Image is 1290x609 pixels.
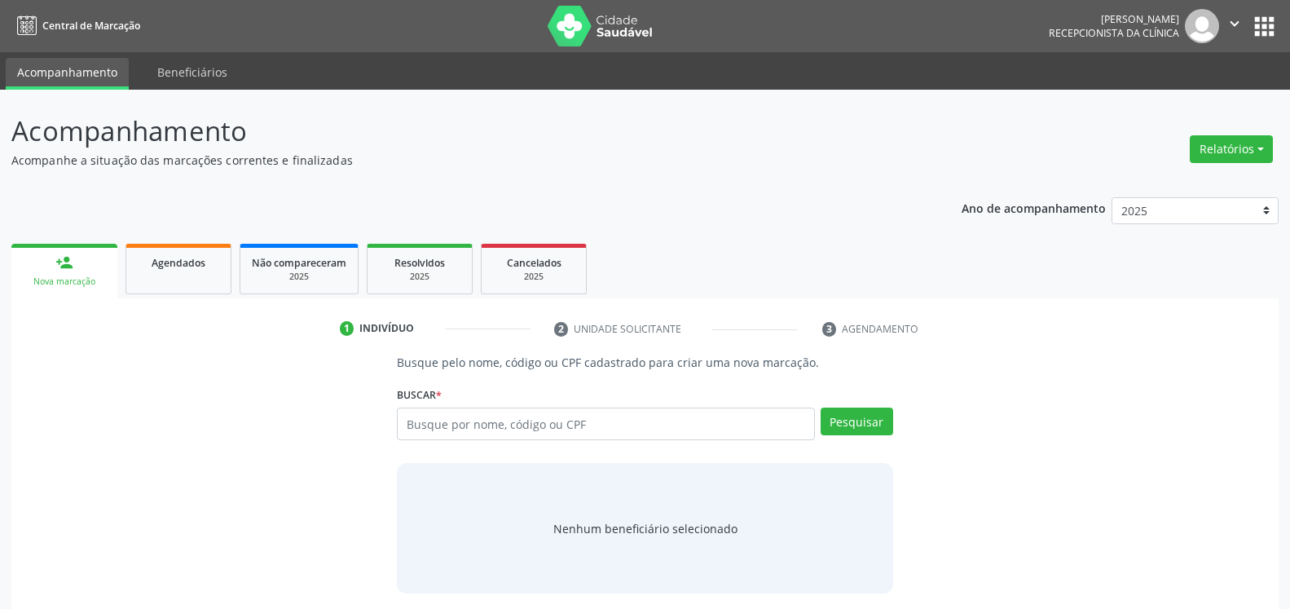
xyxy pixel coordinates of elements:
div: Nova marcação [23,276,106,288]
p: Ano de acompanhamento [962,197,1106,218]
div: person_add [55,254,73,271]
div: [PERSON_NAME] [1049,12,1179,26]
span: Resolvidos [394,256,445,270]
button:  [1219,9,1250,43]
input: Busque por nome, código ou CPF [397,408,814,440]
button: Relatórios [1190,135,1273,163]
i:  [1226,15,1244,33]
button: Pesquisar [821,408,893,435]
span: Cancelados [507,256,561,270]
div: 1 [340,321,354,336]
img: img [1185,9,1219,43]
p: Acompanhamento [11,111,899,152]
span: Recepcionista da clínica [1049,26,1179,40]
p: Acompanhe a situação das marcações correntes e finalizadas [11,152,899,169]
button: apps [1250,12,1279,41]
div: Indivíduo [359,321,414,336]
p: Busque pelo nome, código ou CPF cadastrado para criar uma nova marcação. [397,354,892,371]
a: Acompanhamento [6,58,129,90]
a: Central de Marcação [11,12,140,39]
span: Nenhum beneficiário selecionado [553,520,737,537]
div: 2025 [493,271,575,283]
div: 2025 [252,271,346,283]
label: Buscar [397,382,442,408]
span: Central de Marcação [42,19,140,33]
span: Agendados [152,256,205,270]
a: Beneficiários [146,58,239,86]
span: Não compareceram [252,256,346,270]
div: 2025 [379,271,460,283]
